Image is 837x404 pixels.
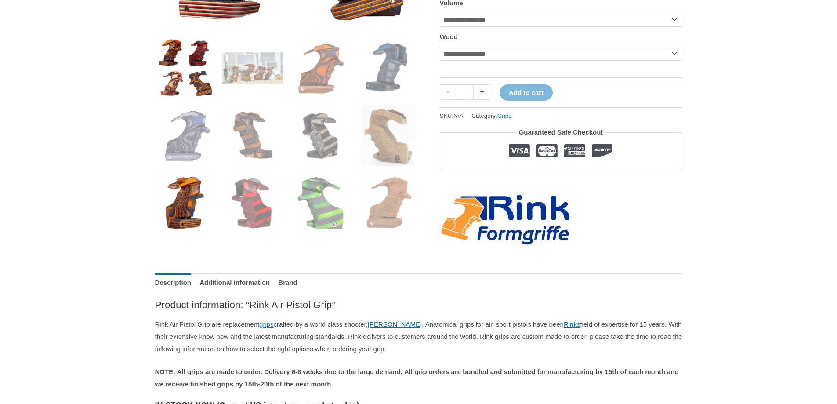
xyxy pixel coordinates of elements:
a: Grips [497,113,511,119]
p: Rink Air Pistol Grip are replacement crafted by a world class shooter, . Anatomical grips for air... [155,318,682,355]
a: - [440,84,457,100]
span: N/A [453,113,464,119]
img: Rink Air Pistol Grip - Image 11 [290,173,351,234]
button: Add to cart [500,84,553,101]
img: Rink Air Pistol Grip - Image 4 [358,37,419,98]
img: Rink Air Pistol Grip [155,37,216,98]
img: Rink Air Pistol Grip - Image 5 [155,105,216,166]
a: Description [155,273,192,292]
img: Rink Air Pistol Grip - Image 8 [358,105,419,166]
strong: NOTE: All grips are made to order. Delivery 6-8 weeks due to the large demand. All grip orders ar... [155,368,679,388]
a: grips [259,320,274,328]
img: Rink Air Pistol Grip - Image 3 [290,37,351,98]
iframe: Customer reviews powered by Trustpilot [440,176,682,186]
a: Rinks [564,320,580,328]
input: Product quantity [457,84,474,100]
legend: Guaranteed Safe Checkout [515,126,607,138]
h2: Product information: “Rink Air Pistol Grip” [155,298,682,311]
a: Brand [278,273,297,292]
a: + [474,84,490,100]
span: SKU: [440,110,464,121]
img: Rink Air Pistol Grip - Image 12 [358,173,419,234]
img: Rink Air Pistol Grip - Image 2 [222,37,283,98]
a: Additional information [199,273,270,292]
label: Wood [440,33,458,40]
img: Rink Air Pistol Grip - Image 9 [155,173,216,234]
a: Rink-Formgriffe [440,193,572,247]
span: Category: [471,110,511,121]
img: Rink Air Pistol Grip - Image 7 [290,105,351,166]
img: Rink Air Pistol Grip - Image 10 [222,173,283,234]
a: [PERSON_NAME] [368,320,422,328]
img: Rink Air Pistol Grip - Image 6 [222,105,283,166]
